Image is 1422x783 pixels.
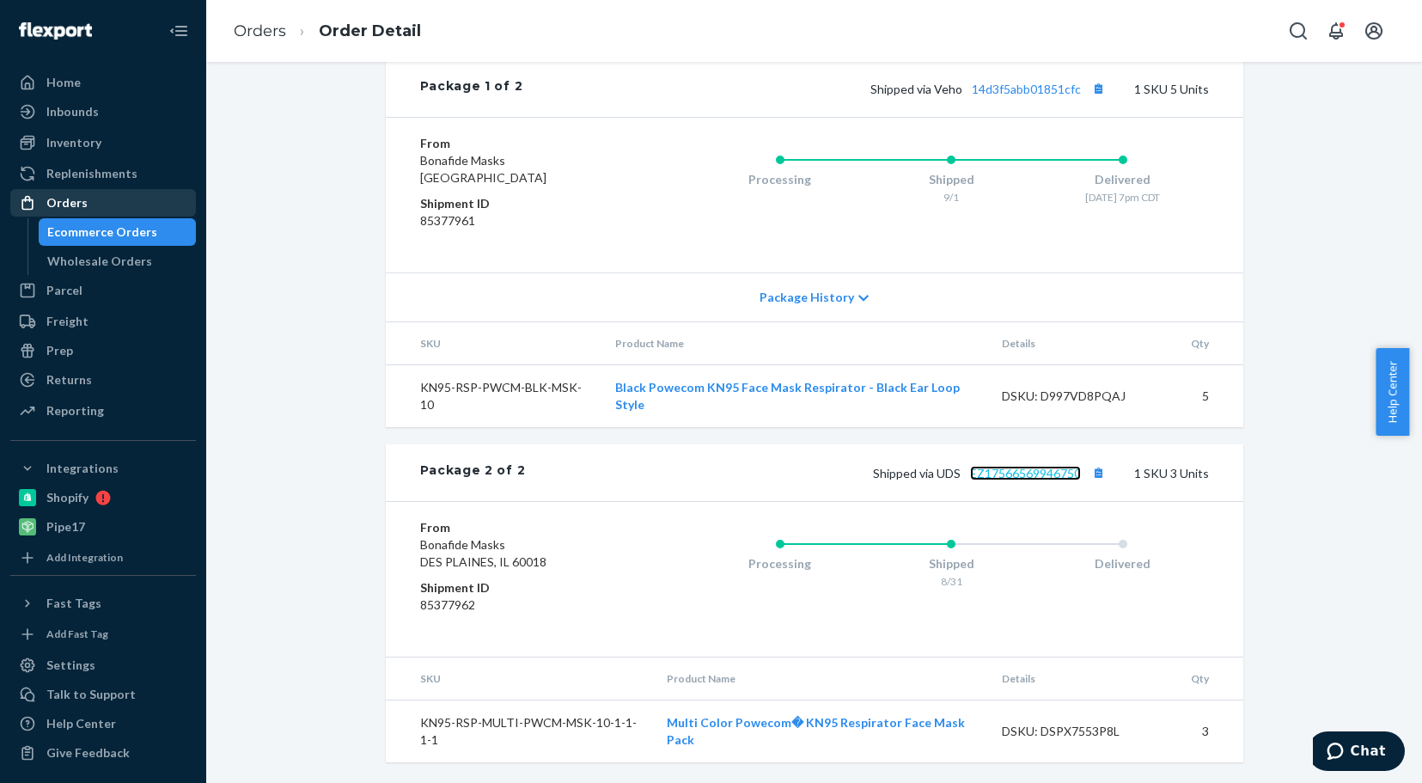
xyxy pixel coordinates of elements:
a: Returns [10,366,196,394]
div: 1 SKU 5 Units [522,77,1208,100]
th: Details [988,322,1177,365]
div: Orders [46,194,88,211]
div: Wholesale Orders [47,253,152,270]
a: Replenishments [10,160,196,187]
div: Add Fast Tag [46,627,108,641]
div: Freight [46,313,88,330]
th: SKU [386,658,653,700]
th: SKU [386,322,601,365]
div: Talk to Support [46,686,136,703]
dt: Shipment ID [420,195,626,212]
ol: breadcrumbs [220,6,435,57]
div: Package 2 of 2 [420,462,526,484]
div: Ecommerce Orders [47,223,157,241]
button: Open notifications [1319,14,1353,48]
dt: From [420,135,626,152]
img: Flexport logo [19,22,92,40]
a: Pipe17 [10,513,196,541]
div: Shopify [46,489,88,506]
div: Home [46,74,81,91]
div: Delivered [1037,171,1209,188]
div: Returns [46,371,92,388]
th: Product Name [653,658,988,700]
div: Replenishments [46,165,137,182]
td: KN95-RSP-MULTI-PWCM-MSK-10-1-1-1-1 [386,700,653,763]
div: Package 1 of 2 [420,77,523,100]
th: Qty [1176,322,1242,365]
iframe: Opens a widget where you can chat to one of our agents [1313,731,1405,774]
td: KN95-RSP-PWCM-BLK-MSK-10 [386,365,601,428]
dt: From [420,519,626,536]
a: Order Detail [319,21,421,40]
a: Inventory [10,129,196,156]
div: Reporting [46,402,104,419]
a: Parcel [10,277,196,304]
a: Black Powecom KN95 Face Mask Respirator - Black Ear Loop Style [615,380,960,412]
div: Prep [46,342,73,359]
a: Help Center [10,710,196,737]
dt: Shipment ID [420,579,626,596]
span: Package History [760,289,854,306]
button: Copy tracking number [1088,462,1110,484]
a: Settings [10,651,196,679]
div: Inventory [46,134,101,151]
div: Pipe17 [46,518,85,535]
div: Shipped [865,555,1037,572]
div: Integrations [46,460,119,477]
th: Product Name [601,322,988,365]
dd: 85377961 [420,212,626,229]
button: Help Center [1376,348,1409,436]
a: Shopify [10,484,196,511]
button: Give Feedback [10,739,196,767]
div: DSKU: D997VD8PQAJ [1002,388,1163,405]
button: Copy tracking number [1088,77,1110,100]
div: 1 SKU 3 Units [525,462,1208,484]
a: Orders [10,189,196,217]
button: Integrations [10,455,196,482]
button: Close Navigation [162,14,196,48]
div: Fast Tags [46,595,101,612]
a: Multi Color Powecom� KN95 Respirator Face Mask Pack [667,715,965,747]
th: Details [988,658,1177,700]
a: Add Fast Tag [10,624,196,645]
a: Add Integration [10,547,196,568]
dd: 85377962 [420,596,626,614]
span: Bonafide Masks DES PLAINES, IL 60018 [420,537,546,569]
div: Processing [694,555,866,572]
a: EZ17566569946750 [970,466,1081,480]
div: Parcel [46,282,82,299]
div: Help Center [46,715,116,732]
a: Reporting [10,397,196,425]
a: Ecommerce Orders [39,218,197,246]
div: Add Integration [46,550,123,565]
div: Processing [694,171,866,188]
a: Prep [10,337,196,364]
span: Shipped via Veho [870,82,1110,96]
a: Home [10,69,196,96]
div: Shipped [865,171,1037,188]
a: 14d3f5abb01851cfc [972,82,1081,96]
div: Give Feedback [46,744,130,762]
div: Delivered [1037,555,1209,572]
span: Shipped via UDS [873,466,1110,480]
a: Orders [234,21,286,40]
a: Freight [10,308,196,335]
button: Open account menu [1357,14,1391,48]
div: [DATE] 7pm CDT [1037,190,1209,205]
td: 5 [1176,365,1242,428]
span: Bonafide Masks [GEOGRAPHIC_DATA] [420,153,546,185]
div: 8/31 [865,574,1037,589]
div: Settings [46,657,95,674]
th: Qty [1176,658,1242,700]
button: Open Search Box [1281,14,1315,48]
div: DSKU: DSPX7553P8L [1002,723,1163,740]
td: 3 [1176,700,1242,763]
a: Inbounds [10,98,196,125]
div: Inbounds [46,103,99,120]
div: 9/1 [865,190,1037,205]
button: Fast Tags [10,590,196,617]
button: Talk to Support [10,681,196,708]
a: Wholesale Orders [39,248,197,275]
